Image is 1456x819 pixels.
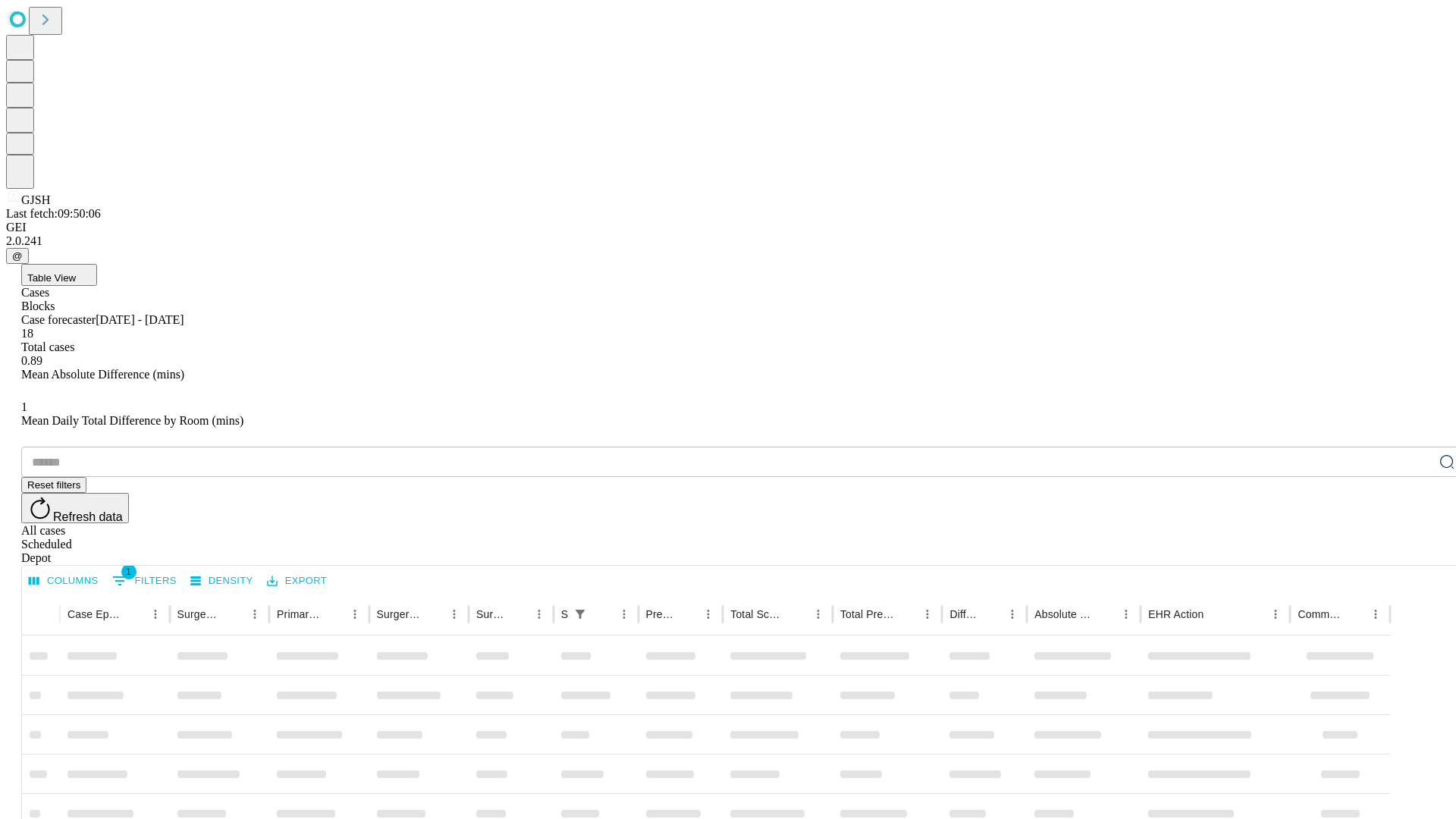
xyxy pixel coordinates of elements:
div: Surgery Date [476,608,506,620]
button: Export [263,570,331,593]
button: Sort [1205,604,1226,625]
button: Table View [21,264,97,286]
button: @ [6,248,29,264]
span: GJSH [21,193,50,206]
button: Menu [444,604,465,625]
div: GEI [6,221,1450,234]
span: Last fetch: 09:50:06 [6,207,101,220]
button: Menu [1116,604,1137,625]
button: Menu [808,604,829,625]
div: Predicted In Room Duration [646,608,676,620]
span: 1 [121,564,136,579]
div: Difference [949,608,979,620]
button: Menu [917,604,938,625]
span: 1 [21,400,27,413]
button: Sort [896,604,917,625]
button: Show filters [108,569,180,593]
button: Sort [676,604,698,625]
button: Sort [1344,604,1365,625]
button: Menu [145,604,166,625]
button: Sort [786,604,808,625]
button: Sort [1094,604,1116,625]
button: Sort [507,604,529,625]
div: Surgery Name [377,608,421,620]
div: Case Epic Id [67,608,122,620]
div: EHR Action [1148,608,1203,620]
button: Show filters [570,604,591,625]
span: @ [12,250,23,262]
button: Menu [244,604,265,625]
button: Menu [613,604,635,625]
div: Absolute Difference [1034,608,1093,620]
div: 2.0.241 [6,234,1450,248]
div: Total Predicted Duration [840,608,895,620]
div: 1 active filter [570,604,591,625]
span: 18 [21,327,33,340]
span: Total cases [21,340,74,353]
span: Table View [27,272,76,284]
button: Sort [592,604,613,625]
div: Primary Service [277,608,321,620]
button: Menu [1265,604,1286,625]
button: Sort [981,604,1002,625]
span: 0.89 [21,354,42,367]
button: Sort [124,604,145,625]
button: Menu [344,604,366,625]
button: Menu [1002,604,1023,625]
button: Menu [698,604,719,625]
div: Scheduled In Room Duration [561,608,568,620]
span: Mean Absolute Difference (mins) [21,368,184,381]
button: Refresh data [21,493,129,523]
span: Mean Daily Total Difference by Room (mins) [21,414,243,427]
div: Total Scheduled Duration [730,608,785,620]
button: Menu [1365,604,1386,625]
div: Comments [1298,608,1341,620]
span: [DATE] - [DATE] [96,313,184,326]
div: Surgeon Name [177,608,221,620]
button: Sort [323,604,344,625]
button: Reset filters [21,477,86,493]
span: Reset filters [27,479,80,491]
button: Density [187,570,257,593]
span: Case forecaster [21,313,96,326]
button: Sort [223,604,244,625]
button: Sort [422,604,444,625]
button: Menu [529,604,550,625]
button: Select columns [25,570,102,593]
span: Refresh data [53,510,123,523]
